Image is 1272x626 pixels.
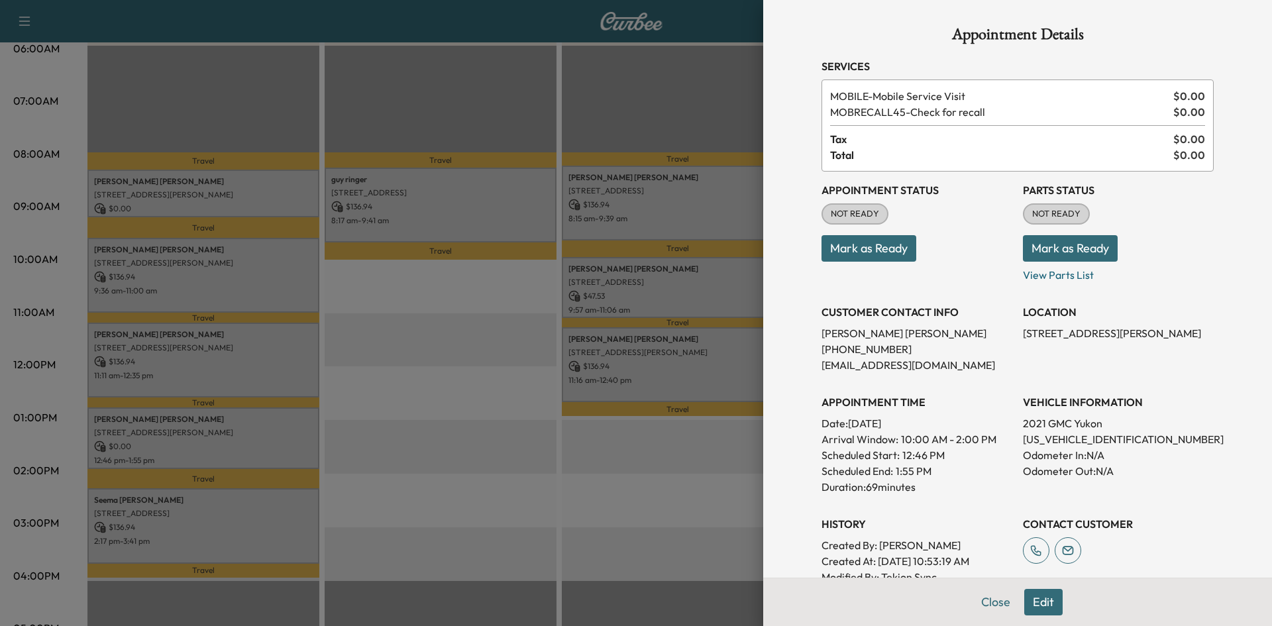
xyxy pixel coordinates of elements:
[1023,182,1214,198] h3: Parts Status
[1024,589,1063,615] button: Edit
[1023,262,1214,283] p: View Parts List
[973,589,1019,615] button: Close
[1173,131,1205,147] span: $ 0.00
[830,104,1168,120] span: Check for recall
[1023,463,1214,479] p: Odometer Out: N/A
[821,182,1012,198] h3: Appointment Status
[830,131,1173,147] span: Tax
[1173,104,1205,120] span: $ 0.00
[821,58,1214,74] h3: Services
[821,304,1012,320] h3: CUSTOMER CONTACT INFO
[901,431,996,447] span: 10:00 AM - 2:00 PM
[1023,516,1214,532] h3: CONTACT CUSTOMER
[1023,431,1214,447] p: [US_VEHICLE_IDENTIFICATION_NUMBER]
[823,207,887,221] span: NOT READY
[821,537,1012,553] p: Created By : [PERSON_NAME]
[821,569,1012,585] p: Modified By : Tekion Sync
[821,341,1012,357] p: [PHONE_NUMBER]
[830,88,1168,104] span: Mobile Service Visit
[821,516,1012,532] h3: History
[821,479,1012,495] p: Duration: 69 minutes
[902,447,945,463] p: 12:46 PM
[1023,394,1214,410] h3: VEHICLE INFORMATION
[821,415,1012,431] p: Date: [DATE]
[821,325,1012,341] p: [PERSON_NAME] [PERSON_NAME]
[1024,207,1088,221] span: NOT READY
[821,447,900,463] p: Scheduled Start:
[1023,447,1214,463] p: Odometer In: N/A
[896,463,931,479] p: 1:55 PM
[1173,147,1205,163] span: $ 0.00
[821,357,1012,373] p: [EMAIL_ADDRESS][DOMAIN_NAME]
[821,26,1214,48] h1: Appointment Details
[1023,415,1214,431] p: 2021 GMC Yukon
[821,235,916,262] button: Mark as Ready
[830,147,1173,163] span: Total
[1023,235,1118,262] button: Mark as Ready
[821,463,893,479] p: Scheduled End:
[821,394,1012,410] h3: APPOINTMENT TIME
[821,553,1012,569] p: Created At : [DATE] 10:53:19 AM
[1173,88,1205,104] span: $ 0.00
[1023,304,1214,320] h3: LOCATION
[1023,325,1214,341] p: [STREET_ADDRESS][PERSON_NAME]
[821,431,1012,447] p: Arrival Window:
